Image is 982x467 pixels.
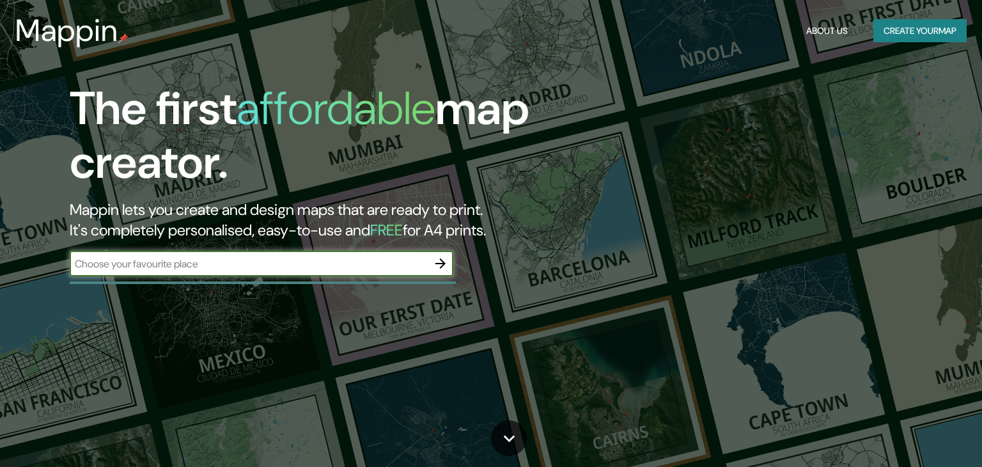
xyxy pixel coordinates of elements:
[70,200,561,241] h2: Mappin lets you create and design maps that are ready to print. It's completely personalised, eas...
[15,13,118,49] h3: Mappin
[70,82,561,200] h1: The first map creator.
[70,257,428,271] input: Choose your favourite place
[118,33,129,44] img: mappin-pin
[801,19,853,43] button: About Us
[237,79,435,138] h1: affordable
[370,220,403,240] h5: FREE
[873,19,967,43] button: Create yourmap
